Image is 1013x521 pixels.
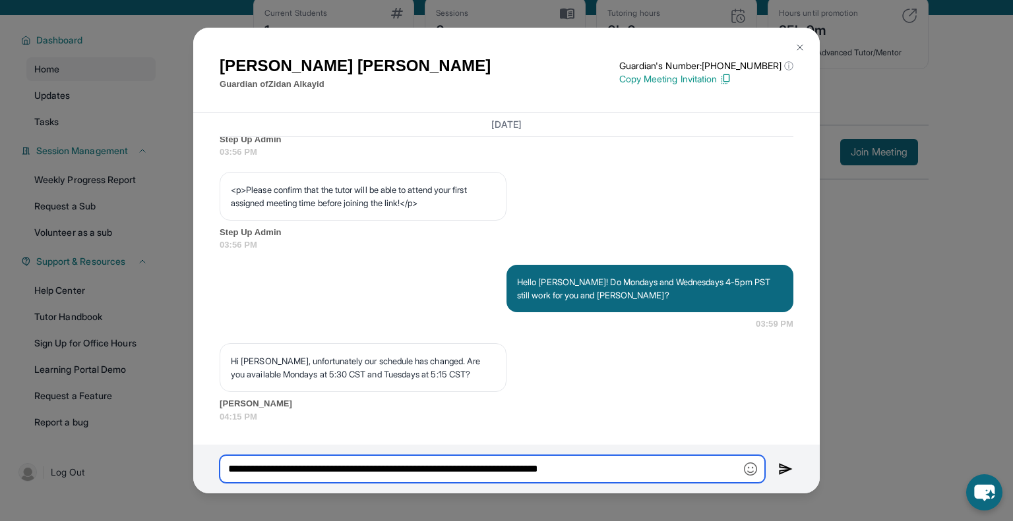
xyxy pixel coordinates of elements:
[619,59,793,72] p: Guardian's Number: [PHONE_NUMBER]
[744,462,757,476] img: Emoji
[220,397,793,410] span: [PERSON_NAME]
[720,73,731,85] img: Copy Icon
[220,133,793,146] span: Step Up Admin
[619,72,793,86] p: Copy Meeting Invitation
[231,354,495,381] p: Hi [PERSON_NAME], unfortunately our schedule has changed. Are you available Mondays at 5:30 CST a...
[795,42,805,53] img: Close Icon
[220,238,793,252] span: 03:56 PM
[220,146,793,159] span: 03:56 PM
[778,461,793,477] img: Send icon
[220,78,491,91] p: Guardian of Zidan Alkayid
[220,226,793,239] span: Step Up Admin
[220,410,793,424] span: 04:15 PM
[784,59,793,72] span: ⓘ
[220,118,793,131] h3: [DATE]
[756,317,793,331] span: 03:59 PM
[231,183,495,209] p: <p>Please confirm that the tutor will be able to attend your first assigned meeting time before j...
[220,54,491,78] h1: [PERSON_NAME] [PERSON_NAME]
[966,474,1002,510] button: chat-button
[517,275,783,302] p: Hello [PERSON_NAME]! Do Mondays and Wednesdays 4-5pm PST still work for you and [PERSON_NAME]?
